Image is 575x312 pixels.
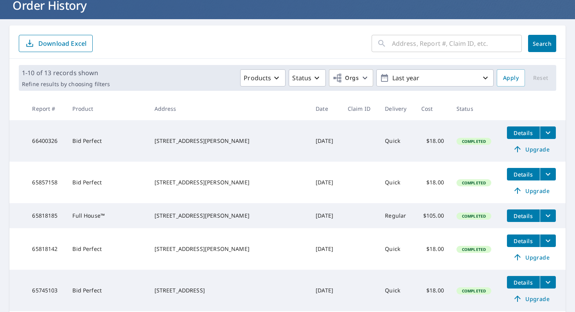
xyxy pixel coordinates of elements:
[507,251,556,263] a: Upgrade
[155,212,304,220] div: [STREET_ADDRESS][PERSON_NAME]
[457,247,491,252] span: Completed
[540,126,556,139] button: filesDropdownBtn-66400326
[379,97,415,120] th: Delivery
[155,179,304,186] div: [STREET_ADDRESS][PERSON_NAME]
[292,73,311,83] p: Status
[66,203,148,228] td: Full House™
[540,276,556,289] button: filesDropdownBtn-65745103
[507,184,556,197] a: Upgrade
[512,212,535,220] span: Details
[155,137,304,145] div: [STREET_ADDRESS][PERSON_NAME]
[332,73,359,83] span: Orgs
[534,40,550,47] span: Search
[497,69,525,87] button: Apply
[309,162,341,203] td: [DATE]
[512,129,535,137] span: Details
[415,97,450,120] th: Cost
[376,69,494,87] button: Last year
[512,237,535,245] span: Details
[66,270,148,311] td: Bid Perfect
[415,228,450,270] td: $18.00
[392,32,522,54] input: Address, Report #, Claim ID, etc.
[528,35,556,52] button: Search
[148,97,310,120] th: Address
[507,168,540,180] button: detailsBtn-65857158
[415,270,450,311] td: $18.00
[379,203,415,228] td: Regular
[309,203,341,228] td: [DATE]
[309,228,341,270] td: [DATE]
[379,228,415,270] td: Quick
[457,213,491,219] span: Completed
[512,144,551,154] span: Upgrade
[507,276,540,289] button: detailsBtn-65745103
[240,69,286,87] button: Products
[155,287,304,294] div: [STREET_ADDRESS]
[512,279,535,286] span: Details
[26,97,66,120] th: Report #
[38,39,86,48] p: Download Excel
[26,228,66,270] td: 65818142
[26,270,66,311] td: 65745103
[379,120,415,162] td: Quick
[512,171,535,178] span: Details
[379,270,415,311] td: Quick
[457,180,491,186] span: Completed
[66,120,148,162] td: Bid Perfect
[379,162,415,203] td: Quick
[415,120,450,162] td: $18.00
[309,270,341,311] td: [DATE]
[415,203,450,228] td: $105.00
[512,186,551,195] span: Upgrade
[450,97,501,120] th: Status
[507,143,556,155] a: Upgrade
[22,68,110,78] p: 1-10 of 13 records shown
[26,203,66,228] td: 65818185
[507,292,556,305] a: Upgrade
[22,81,110,88] p: Refine results by choosing filters
[540,168,556,180] button: filesDropdownBtn-65857158
[389,71,481,85] p: Last year
[507,209,540,222] button: detailsBtn-65818185
[457,139,491,144] span: Completed
[26,162,66,203] td: 65857158
[309,97,341,120] th: Date
[457,288,491,294] span: Completed
[329,69,373,87] button: Orgs
[540,234,556,247] button: filesDropdownBtn-65818142
[415,162,450,203] td: $18.00
[19,35,93,52] button: Download Excel
[503,73,519,83] span: Apply
[289,69,326,87] button: Status
[341,97,379,120] th: Claim ID
[155,245,304,253] div: [STREET_ADDRESS][PERSON_NAME]
[507,234,540,247] button: detailsBtn-65818142
[512,252,551,262] span: Upgrade
[309,120,341,162] td: [DATE]
[512,294,551,303] span: Upgrade
[540,209,556,222] button: filesDropdownBtn-65818185
[66,97,148,120] th: Product
[26,120,66,162] td: 66400326
[244,73,271,83] p: Products
[507,126,540,139] button: detailsBtn-66400326
[66,162,148,203] td: Bid Perfect
[66,228,148,270] td: Bid Perfect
